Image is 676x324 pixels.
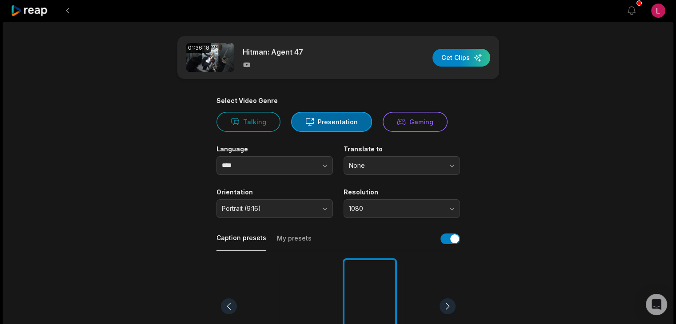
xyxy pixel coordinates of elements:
[344,145,460,153] label: Translate to
[432,49,490,67] button: Get Clips
[344,188,460,196] label: Resolution
[646,294,667,315] div: Open Intercom Messenger
[216,233,266,251] button: Caption presets
[349,162,442,170] span: None
[383,112,448,132] button: Gaming
[349,205,442,213] span: 1080
[344,199,460,218] button: 1080
[216,97,460,105] div: Select Video Genre
[186,43,211,53] div: 01:36:18
[216,188,333,196] label: Orientation
[216,145,333,153] label: Language
[344,156,460,175] button: None
[277,234,312,251] button: My presets
[216,112,280,132] button: Talking
[222,205,315,213] span: Portrait (9:16)
[243,47,303,57] p: Hitman: Agent 47
[216,199,333,218] button: Portrait (9:16)
[291,112,372,132] button: Presentation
